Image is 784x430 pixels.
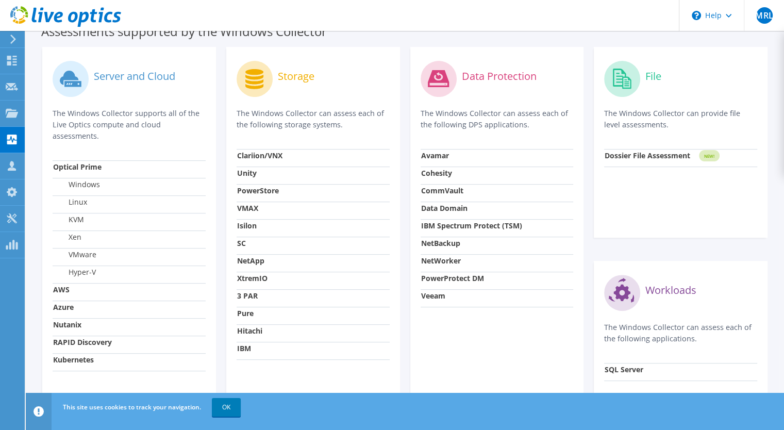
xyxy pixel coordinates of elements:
[237,273,268,283] strong: XtremIO
[53,250,96,260] label: VMware
[605,151,690,160] strong: Dossier File Assessment
[605,365,643,374] strong: SQL Server
[237,151,282,160] strong: Clariion/VNX
[94,71,175,81] label: Server and Cloud
[237,256,264,266] strong: NetApp
[421,221,522,230] strong: IBM Spectrum Protect (TSM)
[421,291,445,301] strong: Veeam
[421,186,463,195] strong: CommVault
[237,168,257,178] strong: Unity
[53,267,96,277] label: Hyper-V
[604,322,757,344] p: The Windows Collector can assess each of the following applications.
[212,398,241,417] a: OK
[53,108,206,142] p: The Windows Collector supports all of the Live Optics compute and cloud assessments.
[53,302,74,312] strong: Azure
[41,26,327,37] label: Assessments supported by the Windows Collector
[237,326,262,336] strong: Hitachi
[237,203,258,213] strong: VMAX
[63,403,201,411] span: This site uses cookies to track your navigation.
[237,108,390,130] p: The Windows Collector can assess each of the following storage systems.
[604,108,757,130] p: The Windows Collector can provide file level assessments.
[704,153,714,159] tspan: NEW!
[421,151,449,160] strong: Avamar
[53,337,112,347] strong: RAPID Discovery
[53,285,70,294] strong: AWS
[53,232,81,242] label: Xen
[645,71,661,81] label: File
[237,343,251,353] strong: IBM
[237,238,246,248] strong: SC
[421,273,484,283] strong: PowerProtect DM
[756,7,773,24] span: MRL
[421,203,468,213] strong: Data Domain
[645,285,696,295] label: Workloads
[53,355,94,365] strong: Kubernetes
[237,221,257,230] strong: Isilon
[462,71,537,81] label: Data Protection
[278,71,314,81] label: Storage
[237,186,279,195] strong: PowerStore
[53,179,100,190] label: Windows
[421,168,452,178] strong: Cohesity
[692,11,701,20] svg: \n
[421,256,461,266] strong: NetWorker
[421,238,460,248] strong: NetBackup
[237,291,258,301] strong: 3 PAR
[53,214,84,225] label: KVM
[53,197,87,207] label: Linux
[53,162,102,172] strong: Optical Prime
[237,308,254,318] strong: Pure
[53,320,81,329] strong: Nutanix
[421,108,574,130] p: The Windows Collector can assess each of the following DPS applications.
